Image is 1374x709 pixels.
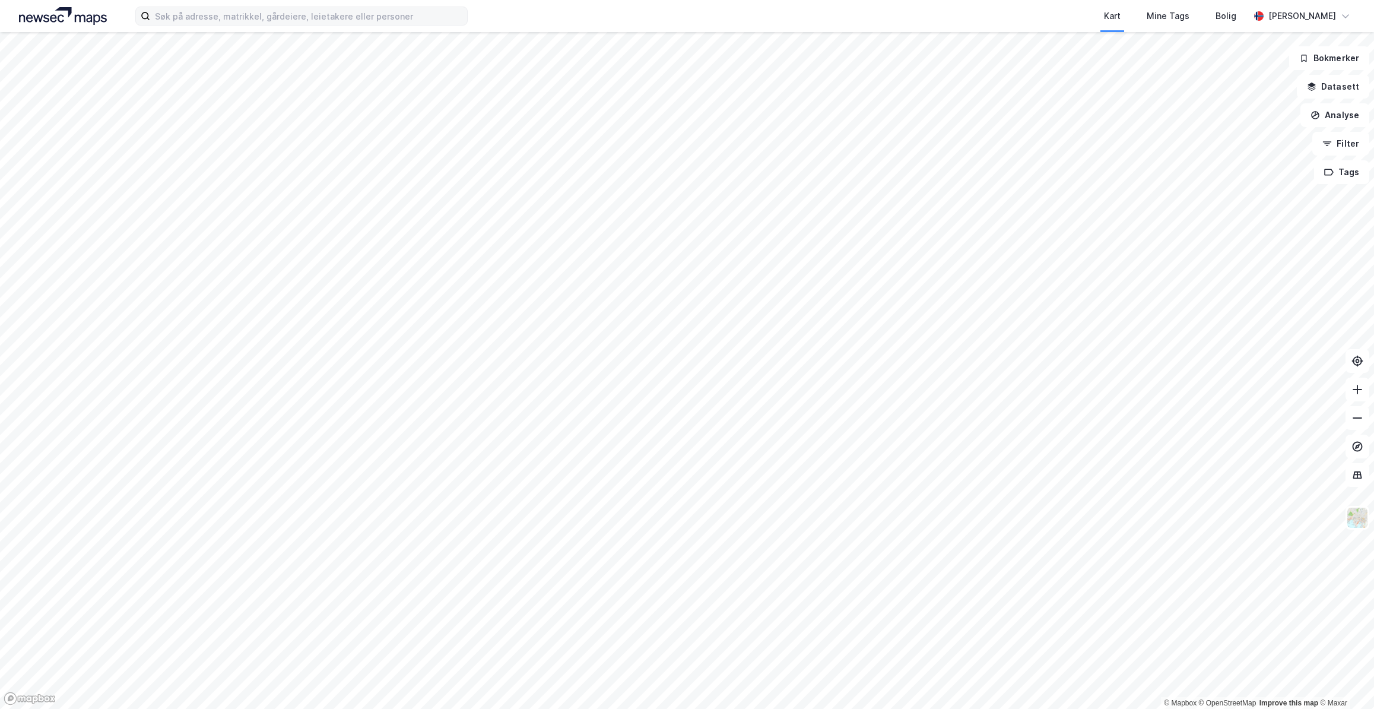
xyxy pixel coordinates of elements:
input: Søk på adresse, matrikkel, gårdeiere, leietakere eller personer [150,7,467,25]
img: logo.a4113a55bc3d86da70a041830d287a7e.svg [19,7,107,25]
div: Bolig [1216,9,1236,23]
div: Mine Tags [1147,9,1189,23]
div: Kart [1104,9,1121,23]
div: [PERSON_NAME] [1268,9,1336,23]
iframe: Chat Widget [1315,652,1374,709]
